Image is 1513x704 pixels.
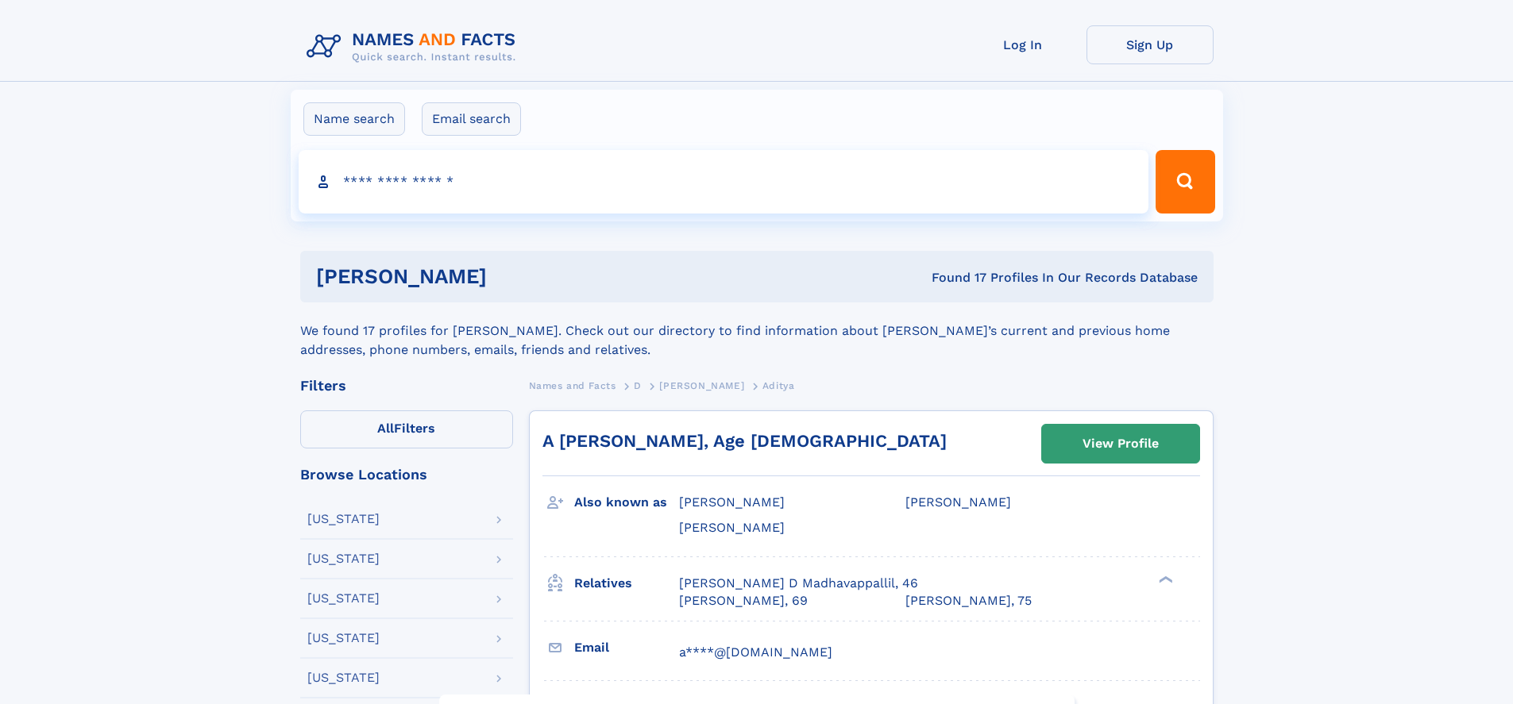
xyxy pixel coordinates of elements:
[634,375,642,395] a: D
[1155,574,1174,584] div: ❯
[574,489,679,516] h3: Also known as
[300,302,1214,360] div: We found 17 profiles for [PERSON_NAME]. Check out our directory to find information about [PERSON...
[679,592,808,610] a: [PERSON_NAME], 69
[300,467,513,482] div: Browse Locations
[634,380,642,391] span: D
[679,494,785,510] span: [PERSON_NAME]
[307,671,380,684] div: [US_STATE]
[300,379,513,393] div: Filters
[316,267,709,287] h1: [PERSON_NAME]
[659,375,744,395] a: [PERSON_NAME]
[679,520,785,535] span: [PERSON_NAME]
[709,269,1198,287] div: Found 17 Profiles In Our Records Database
[300,410,513,448] label: Filters
[959,25,1087,64] a: Log In
[659,380,744,391] span: [PERSON_NAME]
[1087,25,1214,64] a: Sign Up
[1156,150,1214,214] button: Search Button
[300,25,529,68] img: Logo Names and Facts
[307,513,380,525] div: [US_STATE]
[905,494,1011,510] span: [PERSON_NAME]
[377,421,394,436] span: All
[1042,425,1199,463] a: View Profile
[542,431,947,451] a: A [PERSON_NAME], Age [DEMOGRAPHIC_DATA]
[307,552,380,565] div: [US_STATE]
[422,102,521,136] label: Email search
[529,375,616,395] a: Names and Facts
[574,570,679,597] h3: Relatives
[762,380,795,391] span: Aditya
[307,592,380,605] div: [US_STATE]
[574,634,679,661] h3: Email
[905,592,1032,610] a: [PERSON_NAME], 75
[299,150,1149,214] input: search input
[679,575,918,592] a: [PERSON_NAME] D Madhavappallil, 46
[1083,425,1159,462] div: View Profile
[307,632,380,644] div: [US_STATE]
[303,102,405,136] label: Name search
